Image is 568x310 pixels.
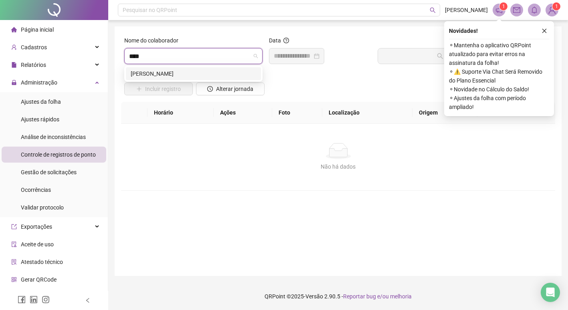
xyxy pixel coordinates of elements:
[21,99,61,105] span: Ajustes da folha
[21,26,54,33] span: Página inicial
[378,48,552,64] button: Buscar registros
[124,36,184,45] label: Nome do colaborador
[21,134,86,140] span: Análise de inconsistências
[148,102,214,124] th: Horário
[216,85,253,93] span: Alterar jornada
[214,102,272,124] th: Ações
[272,102,323,124] th: Foto
[42,296,50,304] span: instagram
[445,6,488,14] span: [PERSON_NAME]
[322,102,412,124] th: Localização
[21,187,51,193] span: Ocorrências
[449,41,549,67] span: ⚬ Mantenha o aplicativo QRPoint atualizado para evitar erros na assinatura da folha!
[552,2,560,10] sup: Atualize o seu contato no menu Meus Dados
[513,6,520,14] span: mail
[21,151,96,158] span: Controle de registros de ponto
[85,298,91,303] span: left
[542,28,547,34] span: close
[412,102,478,124] th: Origem
[11,80,17,85] span: lock
[546,4,558,16] img: 85736
[11,242,17,247] span: audit
[305,293,323,300] span: Versão
[343,293,412,300] span: Reportar bug e/ou melhoria
[502,4,505,9] span: 1
[124,83,193,95] button: Incluir registro
[283,38,289,43] span: question-circle
[430,7,436,13] span: search
[11,259,17,265] span: solution
[21,62,46,68] span: Relatórios
[131,162,546,171] div: Não há dados
[11,27,17,32] span: home
[21,44,47,50] span: Cadastros
[21,204,64,211] span: Validar protocolo
[449,85,549,94] span: ⚬ Novidade no Cálculo do Saldo!
[21,79,57,86] span: Administração
[555,4,558,9] span: 1
[196,87,265,93] a: Alterar jornada
[11,277,17,282] span: qrcode
[541,283,560,302] div: Open Intercom Messenger
[11,44,17,50] span: user-add
[18,296,26,304] span: facebook
[21,116,59,123] span: Ajustes rápidos
[21,276,57,283] span: Gerar QRCode
[21,241,54,248] span: Aceite de uso
[30,296,38,304] span: linkedin
[196,83,265,95] button: Alterar jornada
[449,26,478,35] span: Novidades !
[131,69,256,78] div: [PERSON_NAME]
[499,2,507,10] sup: 1
[449,67,549,85] span: ⚬ ⚠️ Suporte Via Chat Será Removido do Plano Essencial
[495,6,503,14] span: notification
[21,169,77,175] span: Gestão de solicitações
[269,37,281,44] span: Data
[11,62,17,68] span: file
[207,86,213,92] span: clock-circle
[21,259,63,265] span: Atestado técnico
[126,67,261,80] div: SARA DE CARVALHO SOUSA SANTOS
[531,6,538,14] span: bell
[11,224,17,229] span: export
[21,223,52,230] span: Exportações
[449,94,549,111] span: ⚬ Ajustes da folha com período ampliado!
